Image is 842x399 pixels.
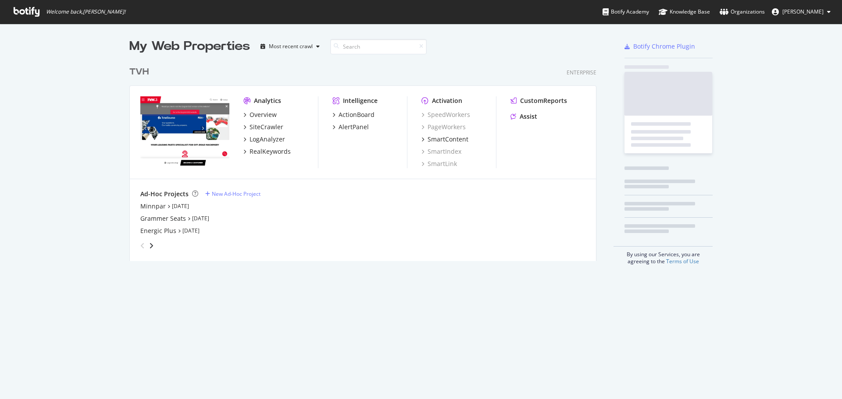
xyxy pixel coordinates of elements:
[192,215,209,222] a: [DATE]
[624,42,695,51] a: Botify Chrome Plugin
[140,96,229,167] img: tvh.com
[243,123,283,131] a: SiteCrawler
[633,42,695,51] div: Botify Chrome Plugin
[269,44,313,49] div: Most recent crawl
[432,96,462,105] div: Activation
[421,159,457,168] a: SmartLink
[520,112,537,121] div: Assist
[257,39,323,53] button: Most recent crawl
[140,214,186,223] a: Grammer Seats
[520,96,567,105] div: CustomReports
[140,202,166,211] a: Minnpar
[182,227,200,234] a: [DATE]
[172,202,189,210] a: [DATE]
[421,147,461,156] a: SmartIndex
[140,190,189,198] div: Ad-Hoc Projects
[428,135,468,144] div: SmartContent
[250,123,283,131] div: SiteCrawler
[339,110,375,119] div: ActionBoard
[243,147,291,156] a: RealKeywords
[212,190,260,198] div: New Ad-Hoc Project
[332,123,369,131] a: AlertPanel
[129,38,250,55] div: My Web Properties
[250,110,277,119] div: Overview
[254,96,281,105] div: Analytics
[140,226,176,235] a: Energic Plus
[339,123,369,131] div: AlertPanel
[720,7,765,16] div: Organizations
[137,239,148,253] div: angle-left
[510,112,537,121] a: Assist
[421,123,466,131] a: PageWorkers
[421,110,470,119] a: SpeedWorkers
[243,135,285,144] a: LogAnalyzer
[148,241,154,250] div: angle-right
[129,55,603,261] div: grid
[129,66,152,78] a: TVH
[330,39,427,54] input: Search
[603,7,649,16] div: Botify Academy
[765,5,838,19] button: [PERSON_NAME]
[250,147,291,156] div: RealKeywords
[666,258,699,265] a: Terms of Use
[567,69,596,76] div: Enterprise
[129,66,149,78] div: TVH
[250,135,285,144] div: LogAnalyzer
[343,96,378,105] div: Intelligence
[46,8,125,15] span: Welcome back, [PERSON_NAME] !
[782,8,824,15] span: Steven De Moor
[659,7,710,16] div: Knowledge Base
[614,246,713,265] div: By using our Services, you are agreeing to the
[205,190,260,198] a: New Ad-Hoc Project
[243,110,277,119] a: Overview
[510,96,567,105] a: CustomReports
[421,135,468,144] a: SmartContent
[332,110,375,119] a: ActionBoard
